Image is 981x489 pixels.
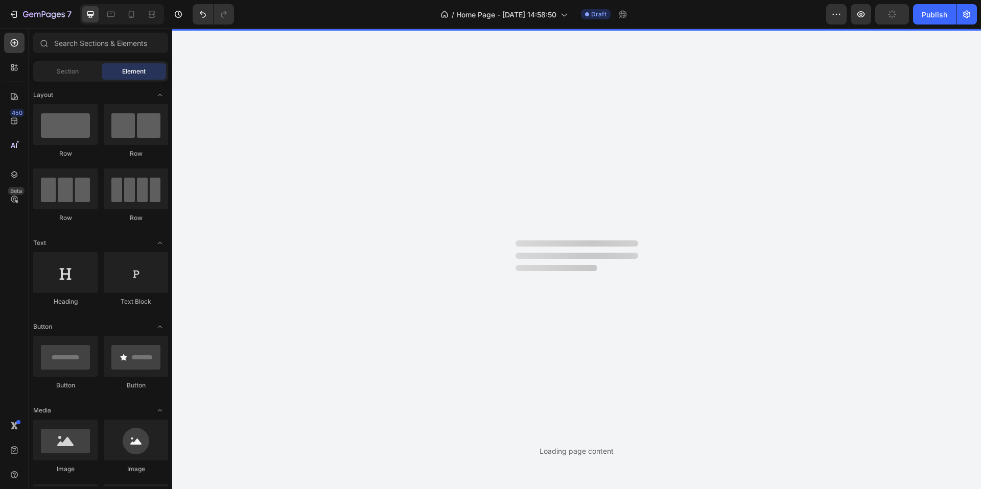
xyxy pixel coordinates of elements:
span: Toggle open [152,402,168,419]
div: Beta [8,187,25,195]
span: Toggle open [152,319,168,335]
span: Section [57,67,79,76]
span: Layout [33,90,53,100]
button: Publish [913,4,956,25]
span: Text [33,238,46,248]
div: Loading page content [540,446,614,456]
div: Row [104,149,168,158]
span: Draft [591,10,606,19]
span: / [452,9,454,20]
div: Publish [922,9,947,20]
span: Toggle open [152,87,168,103]
span: Media [33,406,51,415]
span: Toggle open [152,235,168,251]
div: Row [104,213,168,223]
div: Heading [33,297,98,306]
div: Button [33,381,98,390]
div: Row [33,149,98,158]
span: Home Page - [DATE] 14:58:50 [456,9,556,20]
div: Undo/Redo [193,4,234,25]
div: 450 [10,109,25,117]
span: Button [33,322,52,331]
div: Text Block [104,297,168,306]
div: Image [104,464,168,474]
button: 7 [4,4,76,25]
div: Image [33,464,98,474]
div: Row [33,213,98,223]
p: 7 [67,8,72,20]
span: Element [122,67,146,76]
input: Search Sections & Elements [33,33,168,53]
div: Button [104,381,168,390]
